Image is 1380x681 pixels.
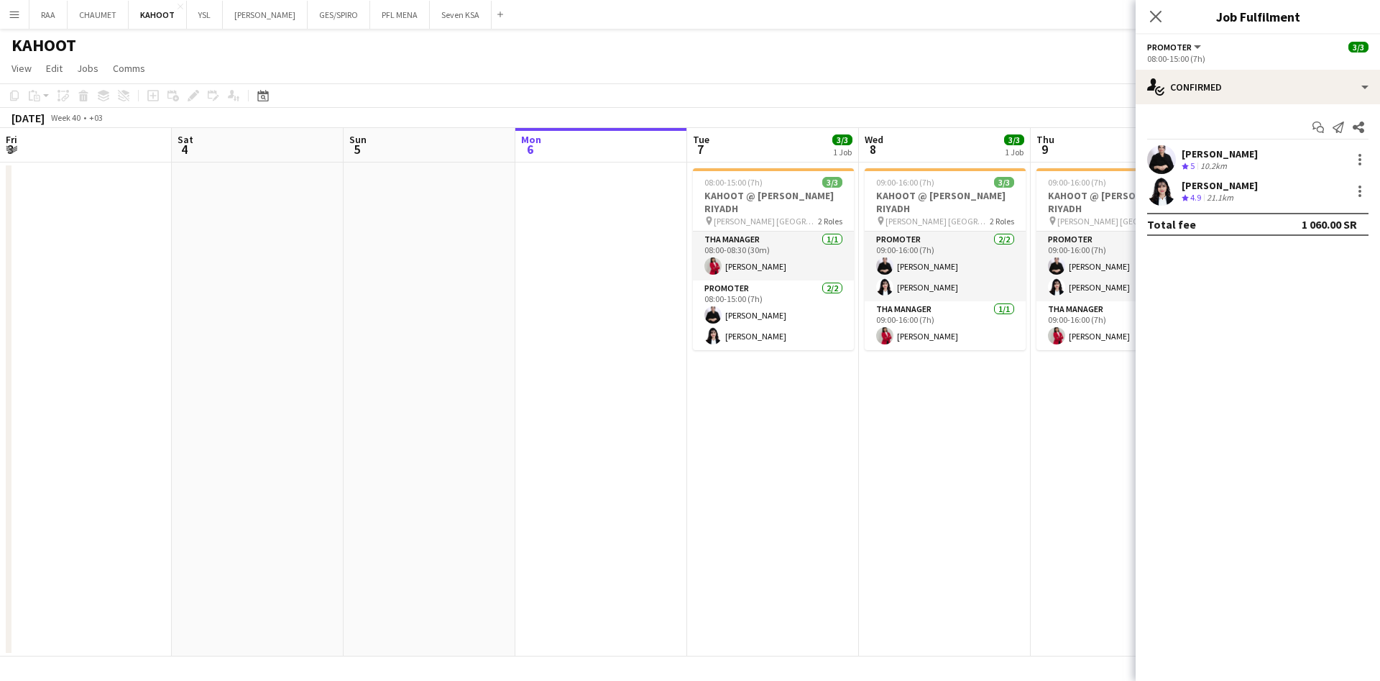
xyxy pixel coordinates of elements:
[308,1,370,29] button: GES/SPIRO
[833,147,852,157] div: 1 Job
[714,216,818,227] span: [PERSON_NAME] [GEOGRAPHIC_DATA]
[11,35,76,56] h1: KAHOOT
[865,232,1026,301] app-card-role: Promoter2/209:00-16:00 (7h)[PERSON_NAME][PERSON_NAME]
[113,62,145,75] span: Comms
[832,134,852,145] span: 3/3
[865,301,1026,350] app-card-role: THA Manager1/109:00-16:00 (7h)[PERSON_NAME]
[1048,177,1106,188] span: 09:00-16:00 (7h)
[11,111,45,125] div: [DATE]
[430,1,492,29] button: Seven KSA
[693,280,854,350] app-card-role: Promoter2/208:00-15:00 (7h)[PERSON_NAME][PERSON_NAME]
[178,133,193,146] span: Sat
[77,62,98,75] span: Jobs
[1036,301,1197,350] app-card-role: THA Manager1/109:00-16:00 (7h)[PERSON_NAME]
[818,216,842,227] span: 2 Roles
[1147,42,1203,52] button: Promoter
[1147,217,1196,232] div: Total fee
[6,59,37,78] a: View
[1182,179,1258,192] div: [PERSON_NAME]
[4,141,17,157] span: 3
[994,177,1014,188] span: 3/3
[862,141,883,157] span: 8
[1182,147,1258,160] div: [PERSON_NAME]
[1057,216,1161,227] span: [PERSON_NAME] [GEOGRAPHIC_DATA]
[347,141,367,157] span: 5
[1197,160,1230,173] div: 10.2km
[865,168,1026,350] app-job-card: 09:00-16:00 (7h)3/3KAHOOT @ [PERSON_NAME] RIYADH [PERSON_NAME] [GEOGRAPHIC_DATA]2 RolesPromoter2/...
[68,1,129,29] button: CHAUMET
[1004,134,1024,145] span: 3/3
[1005,147,1023,157] div: 1 Job
[1136,7,1380,26] h3: Job Fulfilment
[1036,133,1054,146] span: Thu
[89,112,103,123] div: +03
[187,1,223,29] button: YSL
[71,59,104,78] a: Jobs
[1302,217,1357,232] div: 1 060.00 SR
[47,112,83,123] span: Week 40
[11,62,32,75] span: View
[693,133,709,146] span: Tue
[865,133,883,146] span: Wed
[1204,192,1236,204] div: 21.1km
[40,59,68,78] a: Edit
[876,177,934,188] span: 09:00-16:00 (7h)
[1147,42,1192,52] span: Promoter
[865,189,1026,215] h3: KAHOOT @ [PERSON_NAME] RIYADH
[29,1,68,29] button: RAA
[1190,192,1201,203] span: 4.9
[1348,42,1368,52] span: 3/3
[990,216,1014,227] span: 2 Roles
[370,1,430,29] button: PFL MENA
[704,177,763,188] span: 08:00-15:00 (7h)
[175,141,193,157] span: 4
[519,141,541,157] span: 6
[1036,168,1197,350] app-job-card: 09:00-16:00 (7h)3/3KAHOOT @ [PERSON_NAME] RIYADH [PERSON_NAME] [GEOGRAPHIC_DATA]2 RolesPromoter2/...
[822,177,842,188] span: 3/3
[223,1,308,29] button: [PERSON_NAME]
[693,232,854,280] app-card-role: THA Manager1/108:00-08:30 (30m)[PERSON_NAME]
[1136,70,1380,104] div: Confirmed
[1034,141,1054,157] span: 9
[107,59,151,78] a: Comms
[1036,232,1197,301] app-card-role: Promoter2/209:00-16:00 (7h)[PERSON_NAME][PERSON_NAME]
[1036,189,1197,215] h3: KAHOOT @ [PERSON_NAME] RIYADH
[693,168,854,350] app-job-card: 08:00-15:00 (7h)3/3KAHOOT @ [PERSON_NAME] RIYADH [PERSON_NAME] [GEOGRAPHIC_DATA]2 RolesTHA Manage...
[885,216,990,227] span: [PERSON_NAME] [GEOGRAPHIC_DATA]
[693,189,854,215] h3: KAHOOT @ [PERSON_NAME] RIYADH
[129,1,187,29] button: KAHOOT
[1190,160,1195,171] span: 5
[1147,53,1368,64] div: 08:00-15:00 (7h)
[6,133,17,146] span: Fri
[349,133,367,146] span: Sun
[521,133,541,146] span: Mon
[691,141,709,157] span: 7
[46,62,63,75] span: Edit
